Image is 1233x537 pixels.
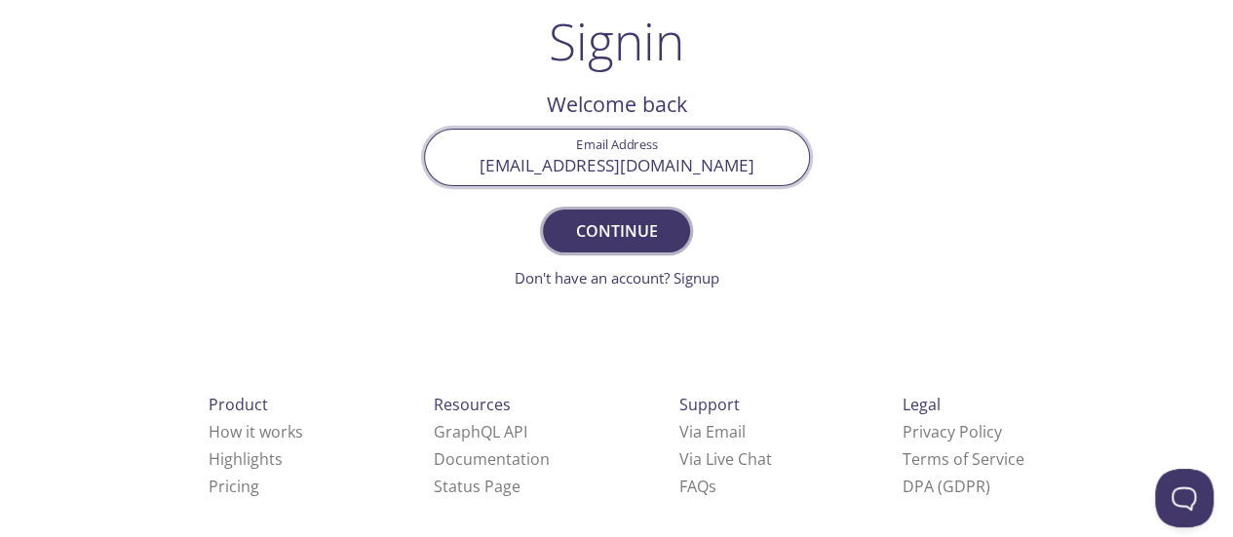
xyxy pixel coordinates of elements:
a: Status Page [434,476,520,497]
a: Via Live Chat [679,448,772,470]
span: Product [209,394,268,415]
span: Resources [434,394,511,415]
span: Continue [564,217,668,245]
h1: Signin [549,12,684,70]
a: How it works [209,421,303,442]
a: Via Email [679,421,746,442]
a: Terms of Service [903,448,1024,470]
a: Privacy Policy [903,421,1002,442]
h2: Welcome back [424,88,810,121]
a: Highlights [209,448,283,470]
a: FAQ [679,476,716,497]
a: DPA (GDPR) [903,476,990,497]
span: Legal [903,394,941,415]
a: GraphQL API [434,421,527,442]
a: Documentation [434,448,550,470]
iframe: Help Scout Beacon - Open [1155,469,1214,527]
a: Pricing [209,476,259,497]
a: Don't have an account? Signup [515,268,719,288]
span: s [709,476,716,497]
span: Support [679,394,740,415]
button: Continue [543,210,689,252]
